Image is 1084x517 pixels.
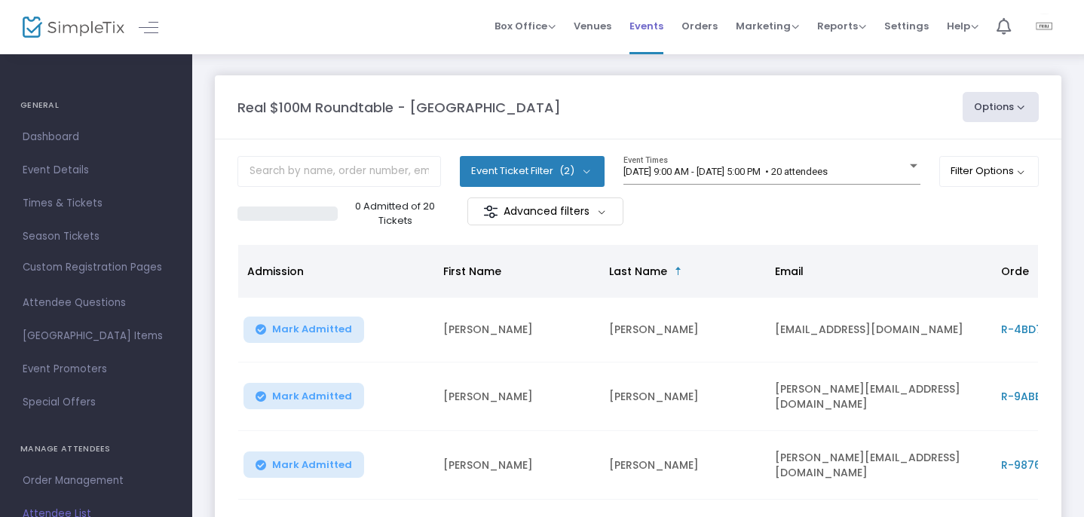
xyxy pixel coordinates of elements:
span: Mark Admitted [272,459,352,471]
span: Event Promoters [23,359,170,379]
span: Season Tickets [23,227,170,246]
h4: MANAGE ATTENDEES [20,434,172,464]
span: R-9ABBDE23-5 [1001,389,1081,404]
img: filter [483,204,498,219]
span: Order Management [23,471,170,491]
span: Marketing [736,19,799,33]
h4: GENERAL [20,90,172,121]
td: [PERSON_NAME] [600,431,766,500]
span: Reports [817,19,866,33]
button: Mark Admitted [243,317,364,343]
m-panel-title: Real $100M Roundtable - [GEOGRAPHIC_DATA] [237,97,561,118]
td: [EMAIL_ADDRESS][DOMAIN_NAME] [766,298,992,363]
span: Event Details [23,161,170,180]
span: R-4BD701BD-F [1001,322,1079,337]
span: Times & Tickets [23,194,170,213]
span: Special Offers [23,393,170,412]
span: Sortable [672,265,684,277]
span: (2) [559,165,574,177]
button: Filter Options [939,156,1040,186]
span: Admission [247,264,304,279]
span: Email [775,264,804,279]
span: Order ID [1001,264,1047,279]
span: Dashboard [23,127,170,147]
td: [PERSON_NAME] [434,431,600,500]
span: Mark Admitted [272,390,352,402]
span: Orders [681,7,718,45]
span: Mark Admitted [272,323,352,335]
input: Search by name, order number, email, ip address [237,156,441,187]
m-button: Advanced filters [467,197,623,225]
span: Events [629,7,663,45]
button: Options [963,92,1040,122]
span: Box Office [495,19,556,33]
button: Mark Admitted [243,451,364,478]
button: Event Ticket Filter(2) [460,156,605,186]
span: Venues [574,7,611,45]
span: Custom Registration Pages [23,260,162,275]
span: [GEOGRAPHIC_DATA] Items [23,326,170,346]
span: Last Name [609,264,667,279]
td: [PERSON_NAME] [434,363,600,431]
td: [PERSON_NAME] [434,298,600,363]
p: 0 Admitted of 20 Tickets [344,199,447,228]
td: [PERSON_NAME] [600,298,766,363]
span: Settings [884,7,929,45]
span: Help [947,19,978,33]
span: R-9876C127-8 [1001,457,1079,473]
td: [PERSON_NAME][EMAIL_ADDRESS][DOMAIN_NAME] [766,363,992,431]
td: [PERSON_NAME][EMAIL_ADDRESS][DOMAIN_NAME] [766,431,992,500]
span: Attendee Questions [23,293,170,313]
td: [PERSON_NAME] [600,363,766,431]
span: [DATE] 9:00 AM - [DATE] 5:00 PM • 20 attendees [623,166,828,177]
button: Mark Admitted [243,383,364,409]
span: First Name [443,264,501,279]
